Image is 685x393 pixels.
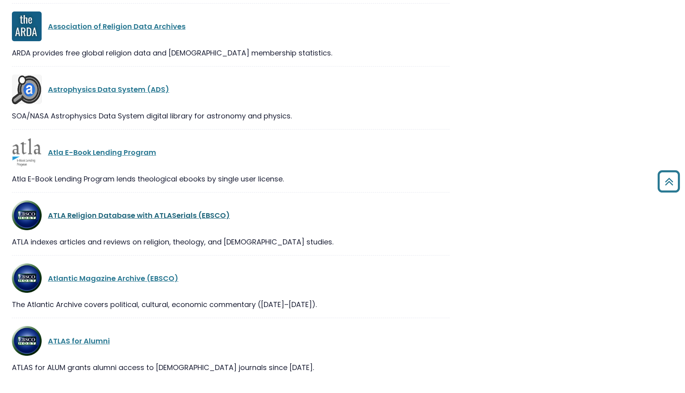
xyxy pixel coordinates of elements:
[12,326,42,356] img: ATLA Religion Database
[12,299,450,310] div: The Atlantic Archive covers political, cultural, economic commentary ([DATE]–[DATE]).
[12,237,450,247] div: ATLA indexes articles and reviews on religion, theology, and [DEMOGRAPHIC_DATA] studies.
[12,111,450,121] div: SOA/NASA Astrophysics Data System digital library for astronomy and physics.
[48,210,230,220] a: ATLA Religion Database with ATLASerials (EBSCO)
[48,147,156,157] a: Atla E-Book Lending Program
[12,362,450,373] div: ATLAS for ALUM grants alumni access to [DEMOGRAPHIC_DATA] journals since [DATE].
[654,174,683,189] a: Back to Top
[48,84,169,94] a: Astrophysics Data System (ADS)
[48,21,186,31] a: Association of Religion Data Archives
[12,174,450,184] div: Atla E-Book Lending Program lends theological ebooks by single user license.
[48,273,178,283] a: Atlantic Magazine Archive (EBSCO)
[48,336,110,346] a: ATLAS for Alumni
[12,48,450,58] div: ARDA provides free global religion data and [DEMOGRAPHIC_DATA] membership statistics.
